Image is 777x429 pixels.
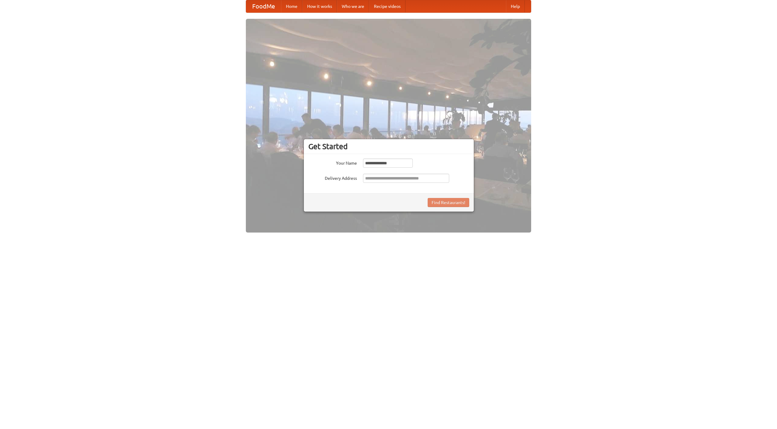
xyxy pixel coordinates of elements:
a: FoodMe [246,0,281,12]
a: Help [506,0,525,12]
label: Delivery Address [308,174,357,181]
a: Recipe videos [369,0,405,12]
label: Your Name [308,159,357,166]
h3: Get Started [308,142,469,151]
a: Who we are [337,0,369,12]
button: Find Restaurants! [428,198,469,207]
a: Home [281,0,302,12]
a: How it works [302,0,337,12]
